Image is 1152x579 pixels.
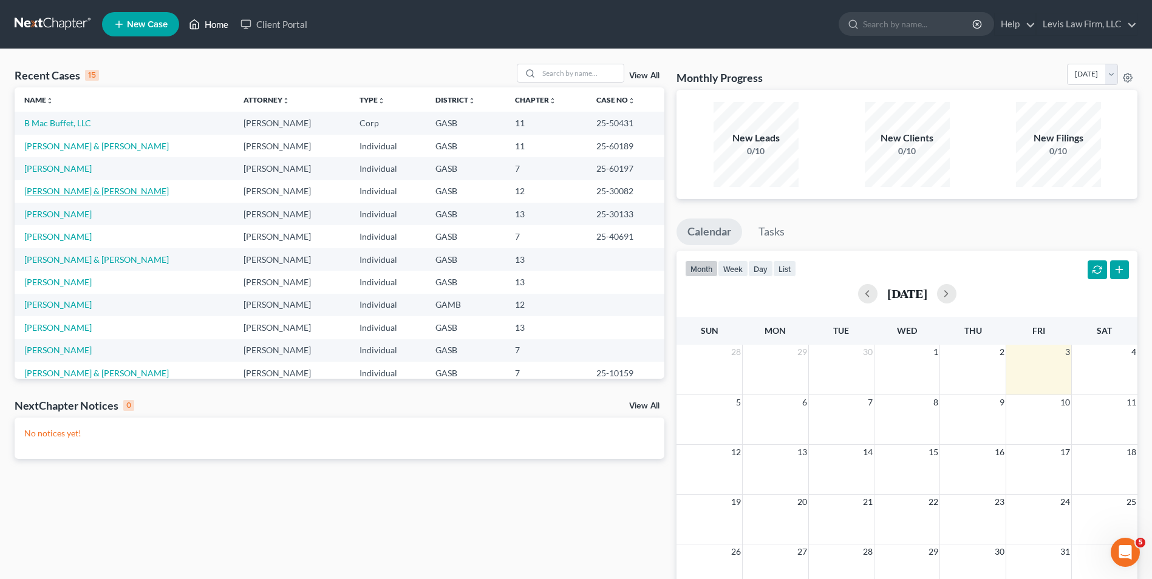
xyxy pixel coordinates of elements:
[234,203,350,225] td: [PERSON_NAME]
[505,135,587,157] td: 11
[426,271,505,293] td: GASB
[730,495,742,509] span: 19
[426,157,505,180] td: GASB
[350,248,426,271] td: Individual
[244,95,290,104] a: Attorneyunfold_more
[629,402,660,410] a: View All
[234,362,350,384] td: [PERSON_NAME]
[1111,538,1140,567] iframe: Intercom live chat
[862,345,874,359] span: 30
[587,362,664,384] td: 25-10159
[282,97,290,104] i: unfold_more
[127,20,168,29] span: New Case
[587,135,664,157] td: 25-60189
[730,445,742,459] span: 12
[183,13,234,35] a: Home
[234,271,350,293] td: [PERSON_NAME]
[714,145,799,157] div: 0/10
[426,180,505,203] td: GASB
[994,495,1006,509] span: 23
[765,325,786,336] span: Mon
[730,544,742,559] span: 26
[426,294,505,316] td: GAMB
[350,112,426,134] td: Corp
[234,135,350,157] td: [PERSON_NAME]
[897,325,917,336] span: Wed
[587,203,664,225] td: 25-30133
[927,445,939,459] span: 15
[833,325,849,336] span: Tue
[964,325,982,336] span: Thu
[796,495,808,509] span: 20
[796,445,808,459] span: 13
[350,362,426,384] td: Individual
[426,339,505,362] td: GASB
[24,118,91,128] a: B Mac Buffet, LLC
[505,157,587,180] td: 7
[426,135,505,157] td: GASB
[505,362,587,384] td: 7
[15,398,134,413] div: NextChapter Notices
[24,141,169,151] a: [PERSON_NAME] & [PERSON_NAME]
[927,495,939,509] span: 22
[701,325,718,336] span: Sun
[801,395,808,410] span: 6
[360,95,385,104] a: Typeunfold_more
[123,400,134,411] div: 0
[1125,495,1137,509] span: 25
[505,180,587,203] td: 12
[24,209,92,219] a: [PERSON_NAME]
[995,13,1035,35] a: Help
[24,368,169,378] a: [PERSON_NAME] & [PERSON_NAME]
[932,395,939,410] span: 8
[587,112,664,134] td: 25-50431
[927,544,939,559] span: 29
[468,97,475,104] i: unfold_more
[587,225,664,248] td: 25-40691
[350,339,426,362] td: Individual
[234,294,350,316] td: [PERSON_NAME]
[730,345,742,359] span: 28
[773,260,796,277] button: list
[629,72,660,80] a: View All
[234,339,350,362] td: [PERSON_NAME]
[677,218,742,245] a: Calendar
[1016,131,1101,145] div: New Filings
[865,145,950,157] div: 0/10
[350,294,426,316] td: Individual
[350,203,426,225] td: Individual
[796,544,808,559] span: 27
[505,203,587,225] td: 13
[796,345,808,359] span: 29
[426,225,505,248] td: GASB
[748,260,773,277] button: day
[685,260,718,277] button: month
[748,218,796,245] a: Tasks
[863,13,974,35] input: Search by name...
[628,97,635,104] i: unfold_more
[234,316,350,339] td: [PERSON_NAME]
[234,225,350,248] td: [PERSON_NAME]
[426,316,505,339] td: GASB
[505,294,587,316] td: 12
[1059,445,1071,459] span: 17
[714,131,799,145] div: New Leads
[24,427,655,439] p: No notices yet!
[1064,345,1071,359] span: 3
[1125,395,1137,410] span: 11
[539,64,624,82] input: Search by name...
[865,131,950,145] div: New Clients
[505,225,587,248] td: 7
[378,97,385,104] i: unfold_more
[234,157,350,180] td: [PERSON_NAME]
[887,287,927,300] h2: [DATE]
[1016,145,1101,157] div: 0/10
[234,180,350,203] td: [PERSON_NAME]
[350,271,426,293] td: Individual
[350,225,426,248] td: Individual
[994,544,1006,559] span: 30
[998,395,1006,410] span: 9
[350,180,426,203] td: Individual
[994,445,1006,459] span: 16
[867,395,874,410] span: 7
